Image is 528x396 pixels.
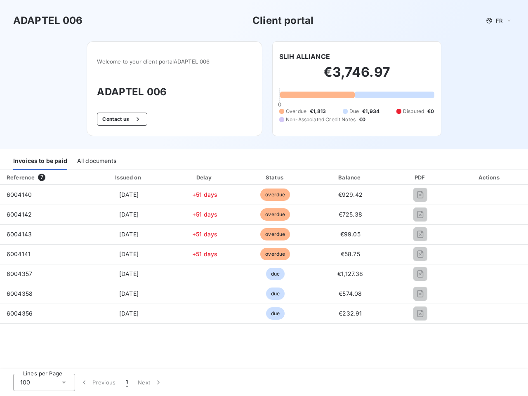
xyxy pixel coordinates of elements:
[119,290,139,297] span: [DATE]
[119,211,139,218] span: [DATE]
[7,174,35,181] div: Reference
[339,211,362,218] span: €725.38
[427,108,434,115] span: €0
[278,101,281,108] span: 0
[241,173,309,181] div: Status
[119,191,139,198] span: [DATE]
[266,288,285,300] span: due
[359,116,365,123] span: €0
[339,310,362,317] span: €232.91
[341,250,360,257] span: €58.75
[38,174,45,181] span: 7
[7,231,32,238] span: 6004143
[133,374,167,391] button: Next
[496,17,502,24] span: FR
[97,113,147,126] button: Contact us
[252,13,313,28] h3: Client portal
[97,58,252,65] span: Welcome to your client portal ADAPTEL 006
[260,189,290,201] span: overdue
[7,250,31,257] span: 6004141
[13,13,83,28] h3: ADAPTEL 006
[260,248,290,260] span: overdue
[362,108,379,115] span: €1,934
[119,310,139,317] span: [DATE]
[89,173,169,181] div: Issued on
[310,108,326,115] span: €1,813
[7,191,32,198] span: 6004140
[337,270,363,277] span: €1,127.38
[97,85,252,99] h3: ADAPTEL 006
[391,173,450,181] div: PDF
[260,208,290,221] span: overdue
[286,108,306,115] span: Overdue
[75,374,121,391] button: Previous
[313,173,388,181] div: Balance
[286,116,356,123] span: Non-Associated Credit Notes
[119,270,139,277] span: [DATE]
[453,173,526,181] div: Actions
[7,270,32,277] span: 6004357
[7,290,33,297] span: 6004358
[119,231,139,238] span: [DATE]
[403,108,424,115] span: Disputed
[340,231,361,238] span: €99.05
[192,250,217,257] span: +51 days
[266,307,285,320] span: due
[279,52,330,61] h6: SLIH ALLIANCE
[20,378,30,387] span: 100
[7,310,33,317] span: 6004356
[7,211,32,218] span: 6004142
[172,173,238,181] div: Delay
[121,374,133,391] button: 1
[192,211,217,218] span: +51 days
[119,250,139,257] span: [DATE]
[126,378,128,387] span: 1
[77,153,116,170] div: All documents
[192,231,217,238] span: +51 days
[13,153,67,170] div: Invoices to be paid
[192,191,217,198] span: +51 days
[349,108,359,115] span: Due
[338,191,363,198] span: €929.42
[266,268,285,280] span: due
[260,228,290,240] span: overdue
[279,64,434,89] h2: €3,746.97
[339,290,362,297] span: €574.08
